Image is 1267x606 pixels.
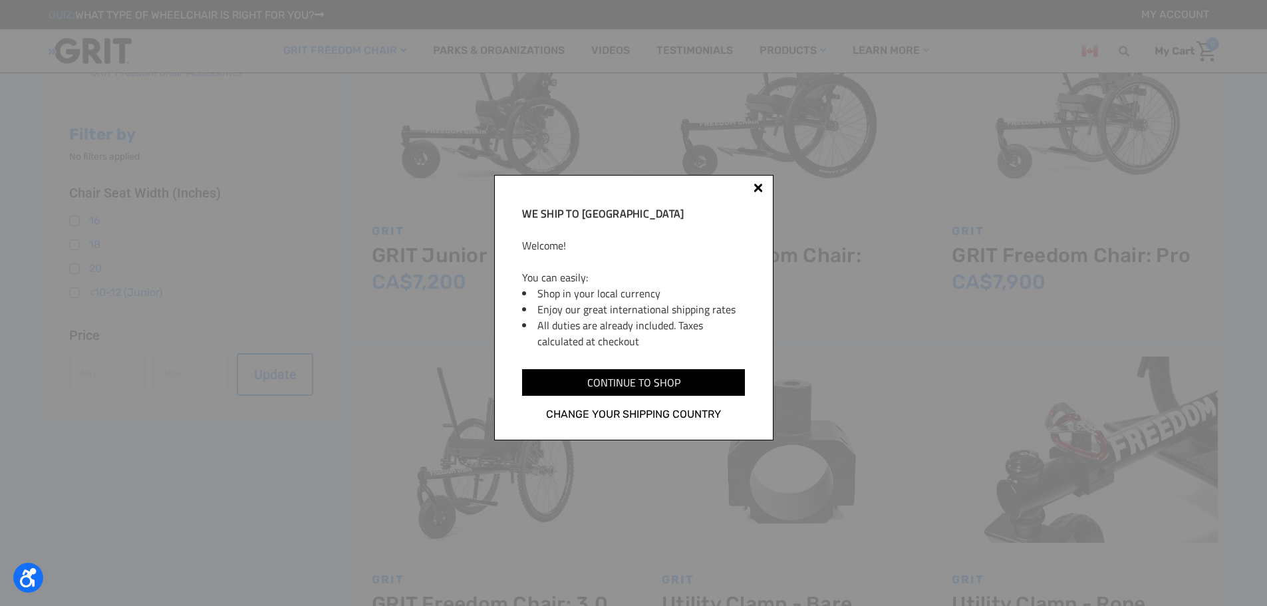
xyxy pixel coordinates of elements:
iframe: Tidio Chat [1198,520,1261,583]
p: You can easily: [522,269,744,285]
li: Enjoy our great international shipping rates [537,301,744,317]
li: All duties are already included. Taxes calculated at checkout [537,317,744,349]
h2: We ship to [GEOGRAPHIC_DATA] [522,206,744,222]
li: Shop in your local currency [537,285,744,301]
input: Continue to shop [522,369,744,396]
a: Change your shipping country [522,406,744,423]
p: Welcome! [522,237,744,253]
